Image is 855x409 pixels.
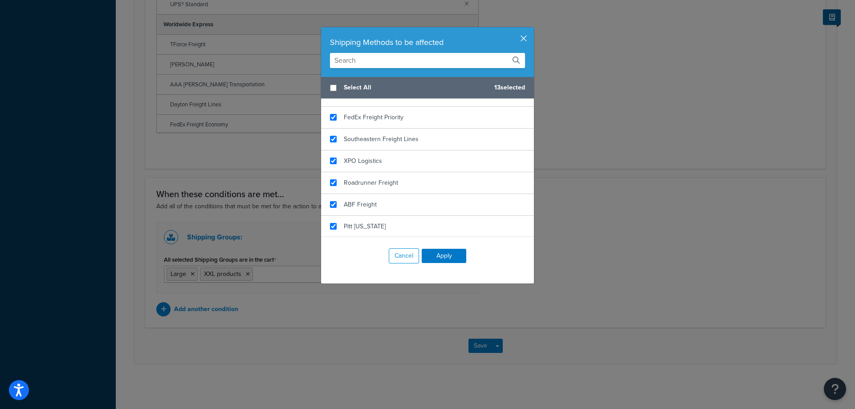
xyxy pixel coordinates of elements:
div: Shipping Methods to be affected [330,36,525,49]
span: Select All [344,81,487,94]
span: XPO Logistics [344,156,382,166]
span: FedEx Freight Priority [344,113,403,122]
button: Cancel [389,248,419,263]
span: FedEx Freight Economy [344,91,410,100]
span: Southeastern Freight Lines [344,134,419,144]
div: 13 selected [321,77,534,99]
button: Apply [422,249,466,263]
input: Search [330,53,525,68]
span: Roadrunner Freight [344,178,398,187]
span: Pitt [US_STATE] [344,222,386,231]
span: ABF Freight [344,200,377,209]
